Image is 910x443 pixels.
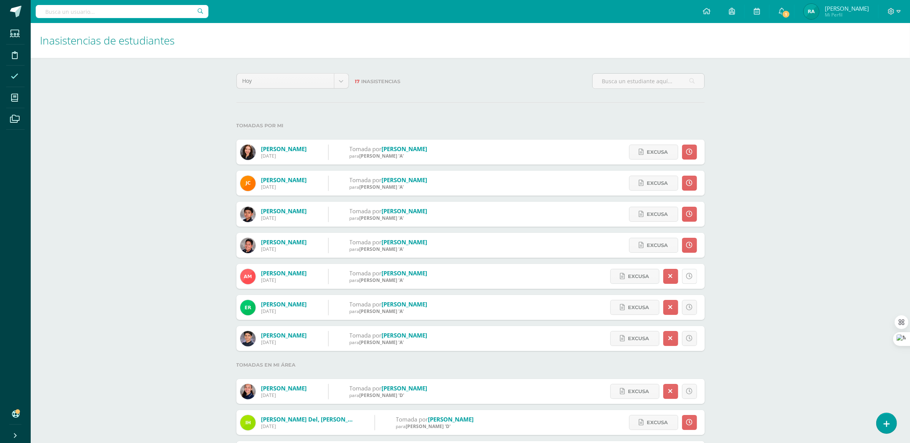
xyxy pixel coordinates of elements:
[647,176,668,190] span: Excusa
[782,10,790,18] span: 1
[382,238,428,246] a: [PERSON_NAME]
[610,269,659,284] a: Excusa
[360,277,404,283] span: [PERSON_NAME] 'A'
[360,339,404,346] span: [PERSON_NAME] 'A'
[360,246,404,252] span: [PERSON_NAME] 'A'
[36,5,208,18] input: Busca un usuario...
[261,153,307,159] div: [DATE]
[610,384,659,399] a: Excusa
[628,300,649,315] span: Excusa
[360,153,404,159] span: [PERSON_NAME] 'A'
[629,207,678,222] a: Excusa
[360,184,404,190] span: [PERSON_NAME] 'A'
[261,238,307,246] a: [PERSON_NAME]
[628,331,649,346] span: Excusa
[240,145,256,160] img: 1ec36a1bd6566244a08962e2e188ebea.png
[261,415,367,423] a: [PERSON_NAME] Del, [PERSON_NAME]
[40,33,175,48] span: Inasistencias de estudiantes
[261,331,307,339] a: [PERSON_NAME]
[240,176,256,191] img: cefd657e40c7dc8fe023a8ffae011e30.png
[647,238,668,252] span: Excusa
[261,339,307,346] div: [DATE]
[261,308,307,315] div: [DATE]
[629,415,678,430] a: Excusa
[629,176,678,191] a: Excusa
[406,423,451,430] span: [PERSON_NAME] 'D'
[360,392,405,399] span: [PERSON_NAME] 'D'
[350,145,382,153] span: Tomada por
[261,269,307,277] a: [PERSON_NAME]
[350,269,382,277] span: Tomada por
[629,238,678,253] a: Excusa
[628,384,649,399] span: Excusa
[236,118,705,133] label: Tomadas por mi
[261,207,307,215] a: [PERSON_NAME]
[360,308,404,315] span: [PERSON_NAME] 'A'
[362,79,401,84] span: Inasistencias
[350,300,382,308] span: Tomada por
[382,176,428,184] a: [PERSON_NAME]
[261,176,307,184] a: [PERSON_NAME]
[261,392,307,399] div: [DATE]
[240,207,256,222] img: 4157b1ebea012e337e28b0a4cefaaf66.png
[350,331,382,339] span: Tomada por
[261,246,307,252] div: [DATE]
[610,300,659,315] a: Excusa
[240,269,256,284] img: d4261349a38cbd7db0695d732c398509.png
[261,277,307,283] div: [DATE]
[261,423,353,430] div: [DATE]
[610,331,659,346] a: Excusa
[243,74,328,88] span: Hoy
[350,176,382,184] span: Tomada por
[360,215,404,221] span: [PERSON_NAME] 'A'
[240,384,256,399] img: 4806a8ddfd948847e29571eaf06c2dc0.png
[428,415,474,423] a: [PERSON_NAME]
[350,238,382,246] span: Tomada por
[647,145,668,159] span: Excusa
[629,145,678,160] a: Excusa
[382,145,428,153] a: [PERSON_NAME]
[382,384,428,392] a: [PERSON_NAME]
[261,145,307,153] a: [PERSON_NAME]
[825,12,869,18] span: Mi Perfil
[240,331,256,346] img: 0b480b9b8c0a3e498cb95d711f4a4059.png
[647,207,668,221] span: Excusa
[240,238,256,253] img: 3d8bc0e2d2f14308ffe71c8383c083f6.png
[350,184,428,190] div: para
[261,384,307,392] a: [PERSON_NAME]
[350,392,428,399] div: para
[355,79,360,84] span: 17
[382,300,428,308] a: [PERSON_NAME]
[237,74,348,88] a: Hoy
[350,277,428,283] div: para
[350,153,428,159] div: para
[647,415,668,430] span: Excusa
[261,215,307,221] div: [DATE]
[804,4,819,19] img: 42a794515383cd36c1593cd70a18a66d.png
[628,269,649,283] span: Excusa
[350,246,428,252] div: para
[350,215,428,221] div: para
[236,357,705,373] label: Tomadas en mi área
[261,300,307,308] a: [PERSON_NAME]
[396,423,474,430] div: para
[593,74,704,89] input: Busca un estudiante aquí...
[240,415,256,430] img: 649cb6db62e79121543746d0a05711fe.png
[382,269,428,277] a: [PERSON_NAME]
[350,339,428,346] div: para
[350,308,428,315] div: para
[261,184,307,190] div: [DATE]
[825,5,869,12] span: [PERSON_NAME]
[382,207,428,215] a: [PERSON_NAME]
[350,207,382,215] span: Tomada por
[350,384,382,392] span: Tomada por
[240,300,256,315] img: d7c9aabb7aa3d92faa156e5a3aa94661.png
[396,415,428,423] span: Tomada por
[382,331,428,339] a: [PERSON_NAME]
